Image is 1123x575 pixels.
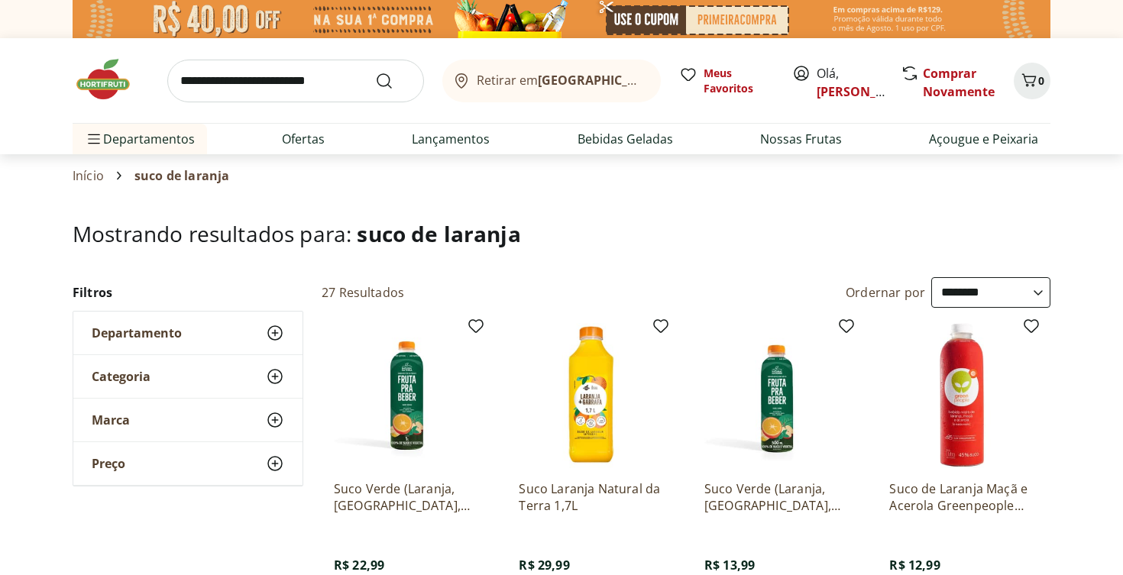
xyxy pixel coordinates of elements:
[679,66,774,96] a: Meus Favoritos
[357,219,520,248] span: suco de laranja
[760,130,842,148] a: Nossas Frutas
[1038,73,1044,88] span: 0
[73,221,1050,246] h1: Mostrando resultados para:
[519,323,664,468] img: Suco Laranja Natural da Terra 1,7L
[73,312,303,354] button: Departamento
[334,480,479,514] a: Suco Verde (Laranja, [GEOGRAPHIC_DATA], Couve, Maça e Gengibre) 1L
[519,557,569,573] span: R$ 29,99
[73,442,303,485] button: Preço
[412,130,490,148] a: Lançamentos
[167,60,424,102] input: search
[929,130,1038,148] a: Açougue e Peixaria
[85,121,195,157] span: Departamentos
[92,325,182,341] span: Departamento
[73,277,303,308] h2: Filtros
[538,72,795,89] b: [GEOGRAPHIC_DATA]/[GEOGRAPHIC_DATA]
[73,169,104,183] a: Início
[817,83,916,100] a: [PERSON_NAME]
[375,72,412,90] button: Submit Search
[704,480,850,514] a: Suco Verde (Laranja, [GEOGRAPHIC_DATA], Couve, Maça e [GEOGRAPHIC_DATA]) 500ml
[1014,63,1050,99] button: Carrinho
[704,66,774,96] span: Meus Favoritos
[282,130,325,148] a: Ofertas
[519,480,664,514] a: Suco Laranja Natural da Terra 1,7L
[85,121,103,157] button: Menu
[334,323,479,468] img: Suco Verde (Laranja, Hortelã, Couve, Maça e Gengibre) 1L
[817,64,885,101] span: Olá,
[889,480,1034,514] a: Suco de Laranja Maçã e Acerola Greenpeople 500ml
[704,557,755,573] span: R$ 13,99
[322,284,404,301] h2: 27 Resultados
[578,130,673,148] a: Bebidas Geladas
[846,284,925,301] label: Ordernar por
[889,557,940,573] span: R$ 12,99
[923,65,995,100] a: Comprar Novamente
[334,557,384,573] span: R$ 22,99
[92,369,150,384] span: Categoria
[73,57,149,102] img: Hortifruti
[704,323,850,468] img: Suco Verde (Laranja, Hortelã, Couve, Maça e Gengibre) 500ml
[73,399,303,441] button: Marca
[92,412,130,428] span: Marca
[442,60,661,102] button: Retirar em[GEOGRAPHIC_DATA]/[GEOGRAPHIC_DATA]
[73,355,303,398] button: Categoria
[889,323,1034,468] img: Suco de Laranja Maçã e Acerola Greenpeople 500ml
[134,169,229,183] span: suco de laranja
[92,456,125,471] span: Preço
[477,73,646,87] span: Retirar em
